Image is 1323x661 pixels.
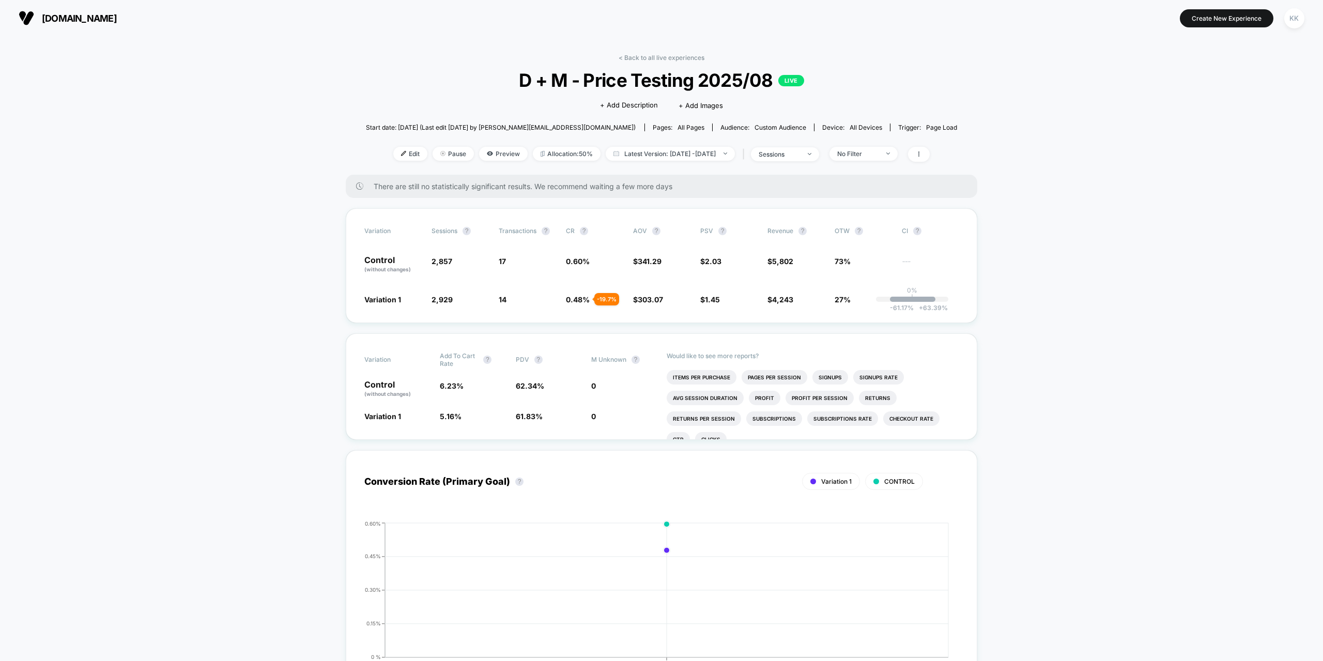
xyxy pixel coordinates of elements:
span: Custom Audience [755,124,806,131]
span: 2,857 [432,257,452,266]
div: Audience: [720,124,806,131]
span: Preview [479,147,528,161]
span: (without changes) [364,391,411,397]
li: Returns [859,391,897,405]
span: $ [767,295,793,304]
li: Ctr [667,432,690,447]
button: [DOMAIN_NAME] [16,10,120,26]
div: sessions [759,150,800,158]
tspan: 0.60% [365,520,381,526]
li: Checkout Rate [883,411,940,426]
img: end [724,152,727,155]
span: Start date: [DATE] (Last edit [DATE] by [PERSON_NAME][EMAIL_ADDRESS][DOMAIN_NAME]) [366,124,636,131]
span: 73% [835,257,851,266]
li: Clicks [695,432,727,447]
span: 2.03 [705,257,721,266]
span: 14 [499,295,506,304]
span: Page Load [926,124,957,131]
span: $ [633,257,661,266]
span: 27% [835,295,851,304]
img: Visually logo [19,10,34,26]
span: 17 [499,257,506,266]
div: No Filter [837,150,879,158]
span: Variation [364,227,421,235]
span: D + M - Price Testing 2025/08 [395,69,928,91]
span: -61.17 % [890,304,914,312]
li: Signups [812,370,848,385]
span: 0.48 % [566,295,590,304]
span: CR [566,227,575,235]
p: | [911,294,913,302]
span: There are still no statistically significant results. We recommend waiting a few more days [374,182,957,191]
span: 0.60 % [566,257,590,266]
span: Variation 1 [364,295,401,304]
p: Would like to see more reports? [667,352,959,360]
span: AOV [633,227,647,235]
div: Pages: [653,124,704,131]
span: PSV [700,227,713,235]
span: $ [700,257,721,266]
span: PDV [516,356,529,363]
p: LIVE [778,75,804,86]
button: ? [652,227,660,235]
p: Control [364,256,421,273]
button: ? [718,227,727,235]
tspan: 0.15% [366,620,381,626]
span: 0 [591,381,596,390]
button: ? [534,356,543,364]
span: 63.39 % [914,304,948,312]
span: Device: [814,124,890,131]
button: ? [483,356,491,364]
span: [DOMAIN_NAME] [42,13,117,24]
img: rebalance [541,151,545,157]
span: 0 [591,412,596,421]
li: Signups Rate [853,370,904,385]
span: + Add Images [679,101,723,110]
span: $ [767,257,793,266]
span: CONTROL [884,478,915,485]
button: Create New Experience [1180,9,1273,27]
button: ? [798,227,807,235]
button: ? [855,227,863,235]
img: end [440,151,445,156]
span: Sessions [432,227,457,235]
p: 0% [907,286,917,294]
span: 4,243 [772,295,793,304]
li: Subscriptions [746,411,802,426]
img: end [886,152,890,155]
span: Latest Version: [DATE] - [DATE] [606,147,735,161]
span: Variation 1 [364,412,401,421]
span: 341.29 [638,257,661,266]
tspan: 0.30% [365,587,381,593]
span: Add To Cart Rate [440,352,478,367]
li: Subscriptions Rate [807,411,878,426]
li: Avg Session Duration [667,391,744,405]
span: | [740,147,751,162]
img: end [808,153,811,155]
img: edit [401,151,406,156]
span: + [919,304,923,312]
span: CI [902,227,959,235]
li: Profit [749,391,780,405]
a: < Back to all live experiences [619,54,704,62]
span: $ [700,295,720,304]
span: Revenue [767,227,793,235]
div: - 19.7 % [594,293,619,305]
span: + Add Description [600,100,658,111]
span: 5,802 [772,257,793,266]
span: Transactions [499,227,536,235]
div: KK [1284,8,1304,28]
span: 61.83 % [516,412,543,421]
span: OTW [835,227,891,235]
span: 5.16 % [440,412,461,421]
li: Profit Per Session [786,391,854,405]
li: Items Per Purchase [667,370,736,385]
span: $ [633,295,663,304]
span: 62.34 % [516,381,544,390]
button: ? [580,227,588,235]
span: Pause [433,147,474,161]
span: Variation 1 [821,478,852,485]
button: ? [632,356,640,364]
button: ? [463,227,471,235]
span: all pages [678,124,704,131]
